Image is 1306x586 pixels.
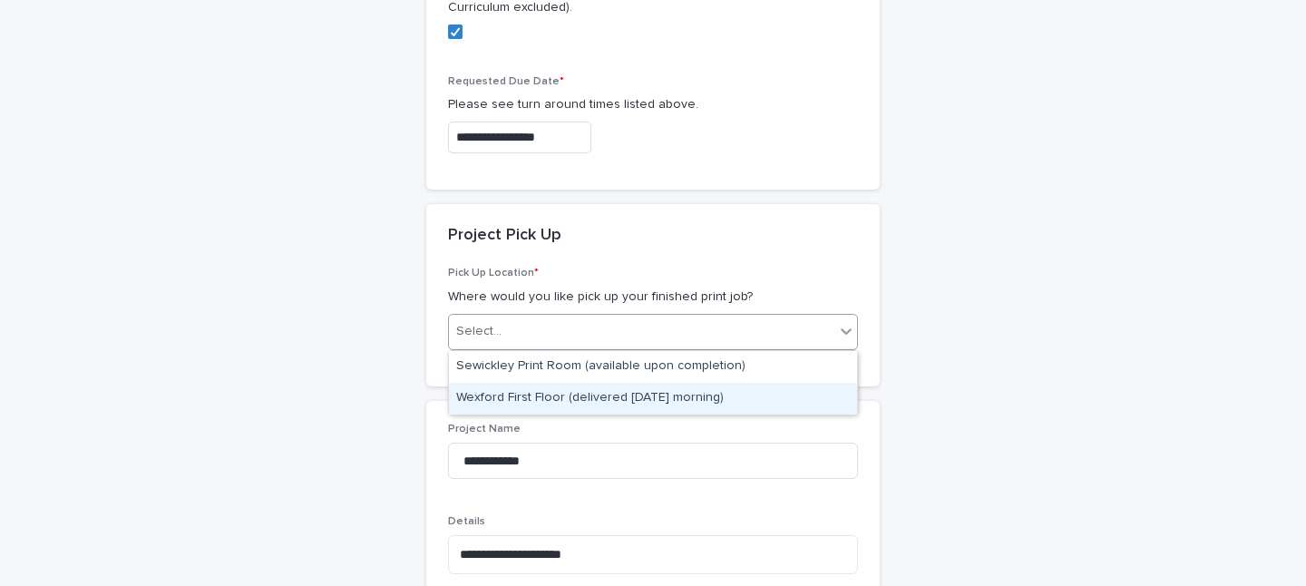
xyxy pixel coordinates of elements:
h2: Project Pick Up [448,226,561,246]
p: Where would you like pick up your finished print job? [448,288,858,307]
div: Select... [456,322,502,341]
span: Project Name [448,424,521,435]
div: Sewickley Print Room (available upon completion) [449,351,857,383]
p: Please see turn around times listed above. [448,95,858,114]
span: Requested Due Date [448,76,564,87]
span: Pick Up Location [448,268,539,278]
div: Wexford First Floor (delivered Wednesday morning) [449,383,857,415]
span: Details [448,516,485,527]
